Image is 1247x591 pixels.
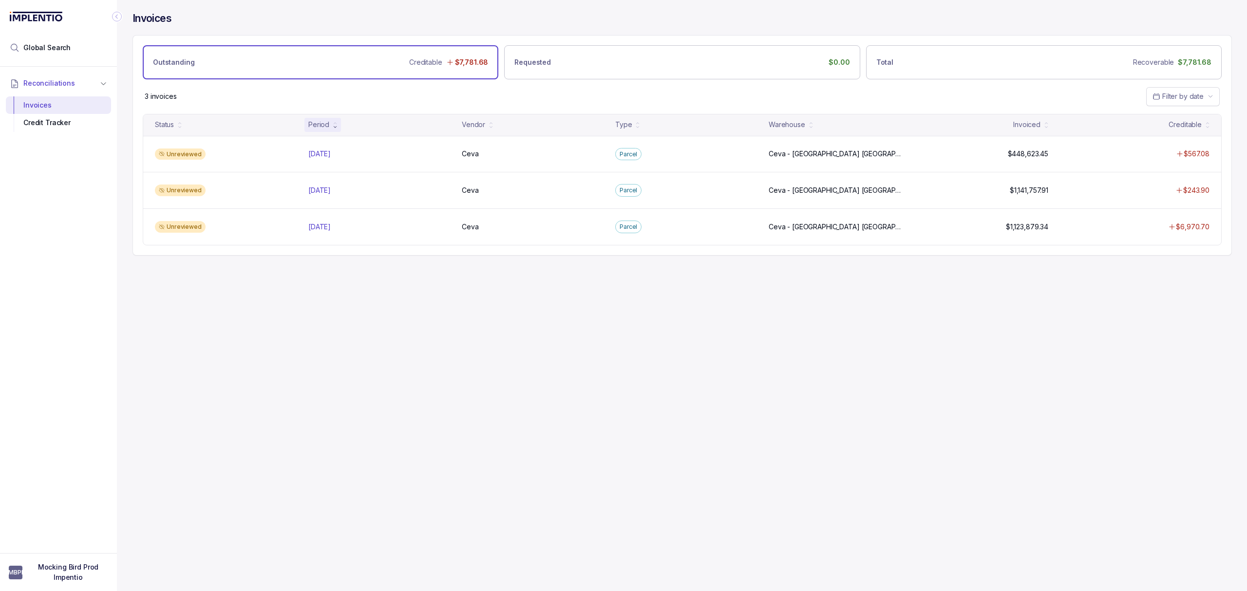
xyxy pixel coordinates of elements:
p: $6,970.70 [1176,222,1209,232]
p: $1,123,879.34 [1006,222,1048,232]
div: Type [615,120,632,129]
p: Creditable [409,57,442,67]
div: Credit Tracker [14,114,103,131]
p: Parcel [620,222,637,232]
div: Remaining page entries [145,92,177,101]
div: Creditable [1169,120,1202,129]
p: Outstanding [153,57,194,67]
div: Invoiced [1013,120,1040,129]
div: Vendor [462,120,485,129]
button: Reconciliations [6,73,111,94]
p: Ceva - [GEOGRAPHIC_DATA] [GEOGRAPHIC_DATA], [GEOGRAPHIC_DATA] - [GEOGRAPHIC_DATA] [769,222,903,232]
h4: Invoices [132,12,171,25]
div: Warehouse [769,120,805,129]
button: Date Range Picker [1146,87,1220,106]
p: Requested [514,57,551,67]
p: Recoverable [1133,57,1174,67]
p: Parcel [620,185,637,195]
p: Mocking Bird Prod Impentio [28,562,108,582]
p: $1,141,757.91 [1010,185,1048,195]
div: Unreviewed [155,148,206,160]
div: Period [308,120,329,129]
p: $567.08 [1184,149,1209,159]
span: Global Search [23,43,71,53]
p: $243.90 [1183,185,1209,195]
div: Unreviewed [155,221,206,233]
p: $448,623.45 [1008,149,1048,159]
p: 3 invoices [145,92,177,101]
p: Ceva [462,185,478,195]
p: Ceva - [GEOGRAPHIC_DATA] [GEOGRAPHIC_DATA], [GEOGRAPHIC_DATA] - [GEOGRAPHIC_DATA] [769,185,903,195]
p: Ceva - [GEOGRAPHIC_DATA] [GEOGRAPHIC_DATA], [GEOGRAPHIC_DATA] - [GEOGRAPHIC_DATA] [769,149,903,159]
p: [DATE] [308,222,331,232]
span: Reconciliations [23,78,75,88]
div: Invoices [14,96,103,114]
div: Reconciliations [6,94,111,134]
p: Ceva [462,149,478,159]
span: User initials [9,566,22,579]
p: $0.00 [829,57,850,67]
p: Total [876,57,893,67]
p: [DATE] [308,185,331,195]
p: Ceva [462,222,478,232]
p: $7,781.68 [1178,57,1211,67]
p: Parcel [620,149,637,159]
div: Collapse Icon [111,11,123,22]
search: Date Range Picker [1153,92,1204,101]
p: $7,781.68 [455,57,489,67]
div: Status [155,120,174,129]
button: User initialsMocking Bird Prod Impentio [9,562,108,582]
div: Unreviewed [155,185,206,196]
span: Filter by date [1162,92,1204,100]
p: [DATE] [308,149,331,159]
